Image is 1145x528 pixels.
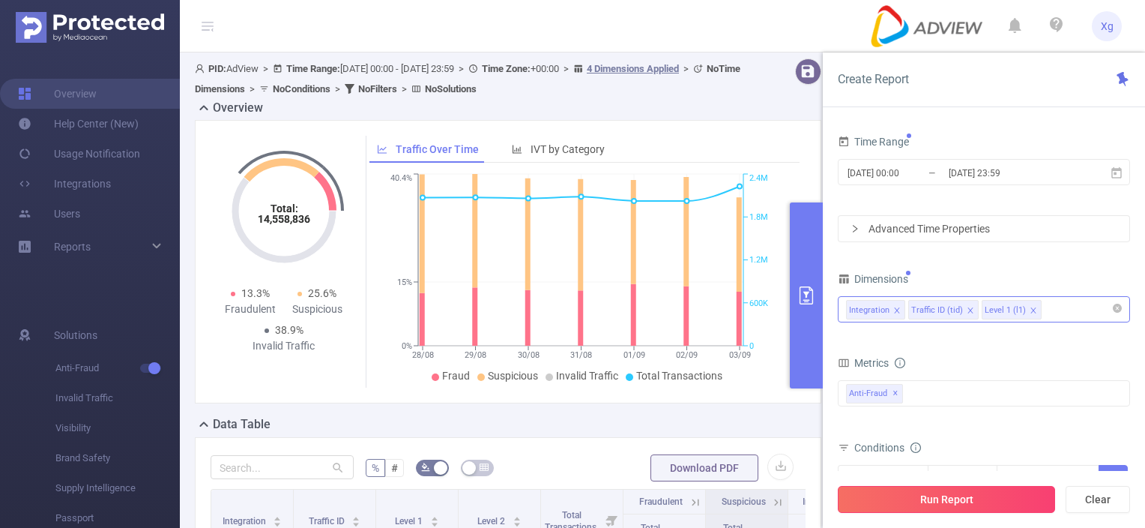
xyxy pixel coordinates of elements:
[1030,307,1037,316] i: icon: close
[55,353,180,383] span: Anti-Fraud
[55,413,180,443] span: Visibility
[258,213,310,225] tspan: 14,558,836
[396,143,479,155] span: Traffic Over Time
[18,199,80,229] a: Users
[846,300,905,319] li: Integration
[18,169,111,199] a: Integrations
[18,79,97,109] a: Overview
[430,514,439,523] div: Sort
[838,486,1055,513] button: Run Report
[893,307,901,316] i: icon: close
[18,139,140,169] a: Usage Notification
[936,466,983,490] div: Contains
[985,301,1026,320] div: Level 1 (l1)
[421,463,430,472] i: icon: bg-colors
[55,383,180,413] span: Invalid Traffic
[838,273,908,285] span: Dimensions
[309,516,347,526] span: Traffic ID
[411,350,433,360] tspan: 28/08
[517,350,539,360] tspan: 30/08
[1101,11,1114,41] span: Xg
[213,99,263,117] h2: Overview
[390,174,412,184] tspan: 40.4%
[54,232,91,262] a: Reports
[286,63,340,74] b: Time Range:
[18,109,139,139] a: Help Center (New)
[352,520,360,525] i: icon: caret-down
[639,496,683,507] span: Fraudulent
[749,174,768,184] tspan: 2.4M
[402,341,412,351] tspan: 0%
[377,144,387,154] i: icon: line-chart
[512,144,522,154] i: icon: bar-chart
[636,370,722,382] span: Total Transactions
[513,514,521,519] i: icon: caret-up
[854,442,921,454] span: Conditions
[213,415,271,433] h2: Data Table
[208,63,226,74] b: PID:
[465,350,486,360] tspan: 29/08
[211,455,354,479] input: Search...
[846,466,901,490] div: Integration
[513,514,522,523] div: Sort
[556,370,618,382] span: Invalid Traffic
[241,287,270,299] span: 13.3%
[749,212,768,222] tspan: 1.8M
[275,324,303,336] span: 38.9%
[250,338,318,354] div: Invalid Traffic
[397,277,412,287] tspan: 15%
[513,520,521,525] i: icon: caret-down
[967,307,974,316] i: icon: close
[391,462,398,474] span: #
[54,241,91,253] span: Reports
[570,350,592,360] tspan: 31/08
[1113,304,1122,313] i: icon: close-circle
[195,63,740,94] span: AdView [DATE] 00:00 - [DATE] 23:59 +00:00
[308,287,336,299] span: 25.6%
[397,83,411,94] span: >
[722,496,766,507] span: Suspicious
[351,514,360,523] div: Sort
[430,514,438,519] i: icon: caret-up
[531,143,605,155] span: IVT by Category
[477,516,507,526] span: Level 2
[430,520,438,525] i: icon: caret-down
[55,473,180,503] span: Supply Intelligence
[270,202,297,214] tspan: Total:
[330,83,345,94] span: >
[442,370,470,382] span: Fraud
[273,83,330,94] b: No Conditions
[559,63,573,74] span: >
[838,357,889,369] span: Metrics
[982,300,1042,319] li: Level 1 (l1)
[273,514,282,523] div: Sort
[372,462,379,474] span: %
[892,385,898,403] span: ✕
[947,163,1069,183] input: End date
[425,83,477,94] b: No Solutions
[728,350,750,360] tspan: 03/09
[1099,465,1128,491] button: Add
[838,72,909,86] span: Create Report
[911,301,963,320] div: Traffic ID (tid)
[908,300,979,319] li: Traffic ID (tid)
[849,301,889,320] div: Integration
[274,514,282,519] i: icon: caret-up
[895,358,905,368] i: icon: info-circle
[284,301,351,317] div: Suspicious
[274,520,282,525] i: icon: caret-down
[838,136,909,148] span: Time Range
[910,442,921,453] i: icon: info-circle
[676,350,698,360] tspan: 02/09
[623,350,644,360] tspan: 01/09
[650,454,758,481] button: Download PDF
[679,63,693,74] span: >
[803,496,857,507] span: Invalid Traffic
[480,463,489,472] i: icon: table
[482,63,531,74] b: Time Zone:
[358,83,397,94] b: No Filters
[223,516,268,526] span: Integration
[16,12,164,43] img: Protected Media
[454,63,468,74] span: >
[749,298,768,308] tspan: 600K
